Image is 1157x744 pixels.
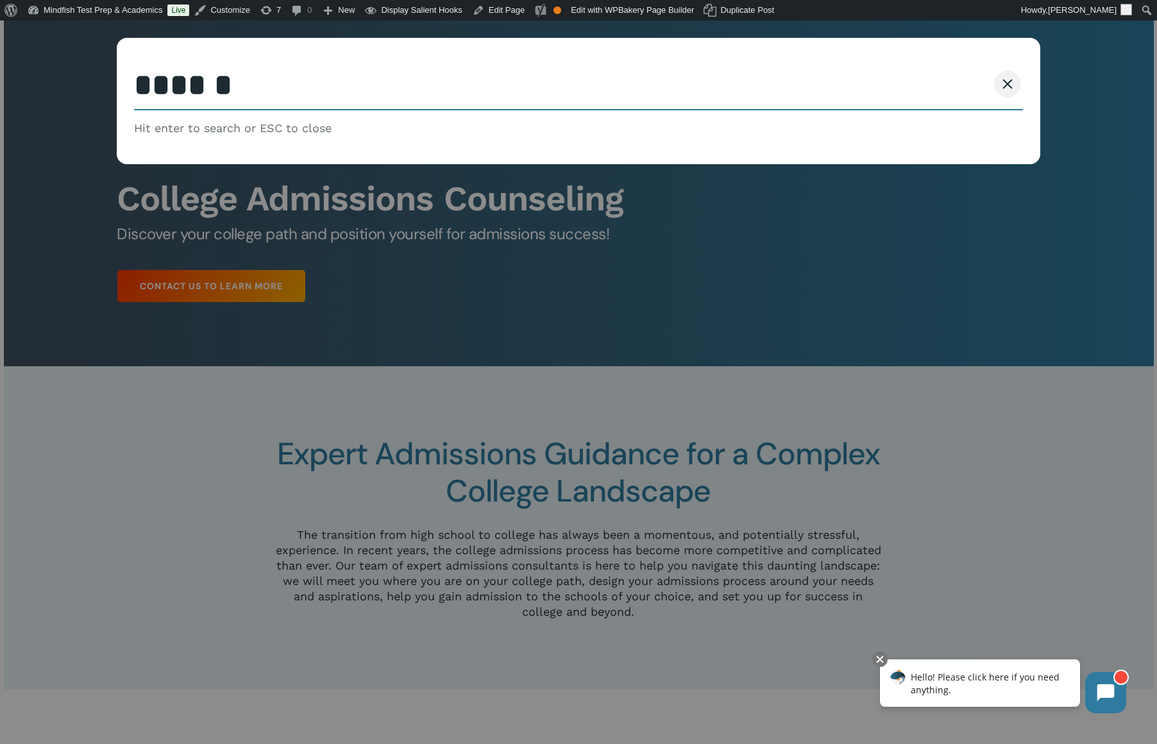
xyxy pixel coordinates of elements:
[167,4,189,16] a: Live
[1048,5,1117,15] span: [PERSON_NAME]
[117,270,305,302] a: Contact Us to Learn More
[134,121,332,136] span: Hit enter to search or ESC to close
[277,434,880,511] span: Expert Admissions Guidance for a Complex College Landscape
[866,649,1139,726] iframe: Chatbot
[140,280,283,292] span: Contact Us to Learn More
[134,62,1024,110] input: Search
[117,178,623,219] b: College Admissions Counseling
[276,528,881,618] span: The transition from high school to college has always been a momentous, and potentially stressful...
[553,6,561,14] div: OK
[117,224,609,244] span: Discover your college path and position yourself for admissions success!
